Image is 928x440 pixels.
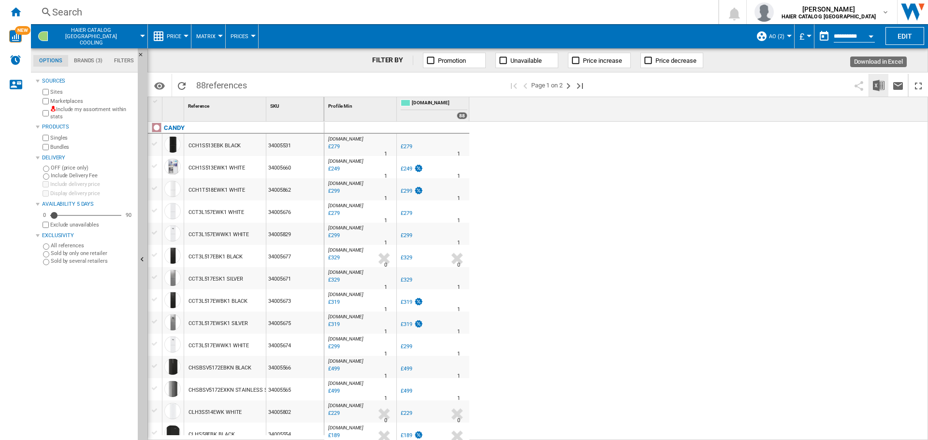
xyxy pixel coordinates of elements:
[799,24,809,48] button: £
[42,232,134,240] div: Exclusivity
[782,4,876,14] span: [PERSON_NAME]
[52,5,693,19] div: Search
[384,349,387,359] div: Delivery Time : 1 day
[401,210,412,216] div: £279
[33,55,68,67] md-tab-item: Options
[108,55,140,67] md-tab-item: Filters
[754,2,774,22] img: profile.jpg
[328,358,363,364] span: [DOMAIN_NAME]
[457,327,460,337] div: Delivery Time : 1 day
[869,74,888,97] button: Download in Excel
[50,134,134,142] label: Singles
[328,270,363,275] span: [DOMAIN_NAME]
[568,53,631,68] button: Price increase
[188,401,242,424] div: CLH3S514EWK WHITE
[266,356,324,378] div: 34005566
[43,243,49,250] input: All references
[327,142,340,152] div: Last updated : Wednesday, 27 August 2025 12:27
[399,275,412,285] div: £329
[268,97,324,112] div: SKU Sort None
[414,186,423,195] img: promotionV3.png
[268,97,324,112] div: Sort None
[909,74,928,97] button: Maximize
[43,173,49,180] input: Include Delivery Fee
[196,33,216,40] span: Matrix
[412,99,467,108] span: [DOMAIN_NAME]
[266,223,324,245] div: 34005829
[769,33,784,40] span: AO (2)
[206,80,247,90] span: references
[327,275,340,285] div: Last updated : Wednesday, 27 August 2025 10:02
[457,349,460,359] div: Delivery Time : 1 day
[188,201,244,224] div: CCT3L157EWK1 WHITE
[384,194,387,203] div: Delivery Time : 1 day
[457,416,460,426] div: Delivery Time : 0 day
[438,57,466,64] span: Promotion
[457,260,460,270] div: Delivery Time : 0 day
[43,222,49,228] input: Display delivery price
[326,97,396,112] div: Profile Min Sort None
[43,166,49,172] input: OFF (price only)
[10,54,21,66] img: alerts-logo.svg
[51,242,134,249] label: All references
[42,123,134,131] div: Products
[196,24,220,48] div: Matrix
[401,343,412,350] div: £299
[51,164,134,171] label: OFF (price only)
[327,409,340,418] div: Last updated : Wednesday, 27 August 2025 10:03
[401,410,412,416] div: £229
[167,24,186,48] button: Price
[457,112,467,119] div: 88 offers sold by AO.COM
[508,74,520,97] button: First page
[328,158,363,164] span: [DOMAIN_NAME]
[401,143,412,150] div: £279
[50,211,121,220] md-slider: Availability
[401,366,412,372] div: £499
[399,164,423,174] div: £249
[36,24,143,48] div: HAIER CATALOG [GEOGRAPHIC_DATA]Cooling
[266,312,324,334] div: 34005675
[43,251,49,257] input: Sold by only one retailer
[328,425,363,430] span: [DOMAIN_NAME]
[327,342,340,352] div: Last updated : Wednesday, 27 August 2025 10:01
[328,381,363,386] span: [DOMAIN_NAME]
[399,386,412,396] div: £499
[42,200,134,208] div: Availability 5 Days
[51,257,134,265] label: Sold by several retailers
[399,97,469,121] div: [DOMAIN_NAME] 88 offers sold by AO.COM
[384,260,387,270] div: Delivery Time : 0 day
[270,103,279,109] span: SKU
[43,107,49,119] input: Include my assortment within stats
[414,298,423,306] img: promotionV3.png
[328,103,352,109] span: Profile Min
[399,342,412,352] div: £299
[414,164,423,172] img: promotionV3.png
[266,267,324,289] div: 34005671
[43,259,49,265] input: Sold by several retailers
[520,74,531,97] button: >Previous page
[384,305,387,314] div: Delivery Time : 1 day
[328,292,363,297] span: [DOMAIN_NAME]
[42,77,134,85] div: Sources
[327,320,340,329] div: Last updated : Wednesday, 27 August 2025 10:05
[186,97,266,112] div: Reference Sort None
[401,299,412,305] div: £319
[457,305,460,314] div: Delivery Time : 1 day
[266,156,324,178] div: 34005660
[401,232,412,239] div: £299
[188,290,247,312] div: CCT3L517EWBK1 BLACK
[799,31,804,42] span: £
[328,247,363,253] span: [DOMAIN_NAME]
[53,27,129,46] span: HAIER CATALOG UK:Cooling
[399,320,423,329] div: £319
[384,416,387,426] div: Delivery Time : 0 day
[399,298,423,307] div: £319
[873,80,884,91] img: excel-24x24.png
[574,74,586,97] button: Last page
[401,255,412,261] div: £329
[328,314,363,319] span: [DOMAIN_NAME]
[68,55,108,67] md-tab-item: Brands (3)
[769,24,789,48] button: AO (2)
[191,74,252,94] span: 88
